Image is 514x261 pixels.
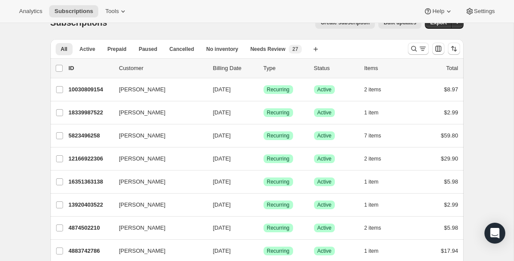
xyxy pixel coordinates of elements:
span: Active [317,109,332,116]
button: Analytics [14,5,47,17]
span: Cancelled [170,46,194,53]
div: 4874502210[PERSON_NAME][DATE]SuccessRecurringSuccessActive2 items$5.98 [69,222,458,234]
span: $59.80 [441,132,458,139]
span: 1 item [364,201,379,208]
button: [PERSON_NAME] [114,83,201,97]
span: Recurring [267,248,290,254]
p: 5823496258 [69,131,112,140]
button: Sort the results [448,43,460,55]
button: Help [418,5,458,17]
span: $2.99 [444,109,458,116]
span: 2 items [364,155,381,162]
span: Recurring [267,224,290,231]
div: 5823496258[PERSON_NAME][DATE]SuccessRecurringSuccessActive7 items$59.80 [69,130,458,142]
span: Active [80,46,95,53]
span: [PERSON_NAME] [119,131,166,140]
span: $17.94 [441,248,458,254]
button: [PERSON_NAME] [114,244,201,258]
div: Items [364,64,408,73]
span: [DATE] [213,248,231,254]
p: Billing Date [213,64,257,73]
p: 16351363138 [69,177,112,186]
span: Needs Review [250,46,286,53]
span: [DATE] [213,201,231,208]
span: $29.90 [441,155,458,162]
span: Active [317,224,332,231]
button: Create new view [309,43,323,55]
span: [DATE] [213,132,231,139]
div: Type [264,64,307,73]
button: Settings [460,5,500,17]
span: [PERSON_NAME] [119,177,166,186]
button: [PERSON_NAME] [114,221,201,235]
button: 2 items [364,222,391,234]
span: All [61,46,67,53]
button: 2 items [364,153,391,165]
p: 4883742786 [69,247,112,255]
span: [DATE] [213,86,231,93]
span: Active [317,248,332,254]
p: Status [314,64,357,73]
span: Settings [474,8,495,15]
span: Prepaid [107,46,127,53]
div: IDCustomerBilling DateTypeStatusItemsTotal [69,64,458,73]
span: Help [432,8,444,15]
button: Customize table column order and visibility [432,43,444,55]
span: Tools [105,8,119,15]
span: Active [317,201,332,208]
button: [PERSON_NAME] [114,198,201,212]
button: 1 item [364,176,388,188]
span: [PERSON_NAME] [119,224,166,232]
span: [PERSON_NAME] [119,247,166,255]
p: Customer [119,64,206,73]
span: 1 item [364,178,379,185]
div: 10030809154[PERSON_NAME][DATE]SuccessRecurringSuccessActive2 items$8.97 [69,84,458,96]
div: 18339987522[PERSON_NAME][DATE]SuccessRecurringSuccessActive1 item$2.99 [69,107,458,119]
span: Recurring [267,201,290,208]
button: 2 items [364,84,391,96]
span: Active [317,86,332,93]
span: [DATE] [213,109,231,116]
button: 7 items [364,130,391,142]
div: Open Intercom Messenger [484,223,505,244]
button: Tools [100,5,133,17]
p: ID [69,64,112,73]
span: Paused [139,46,157,53]
span: 2 items [364,224,381,231]
span: [PERSON_NAME] [119,201,166,209]
p: 12166922306 [69,154,112,163]
span: [DATE] [213,155,231,162]
button: 1 item [364,199,388,211]
span: $5.98 [444,178,458,185]
div: 12166922306[PERSON_NAME][DATE]SuccessRecurringSuccessActive2 items$29.90 [69,153,458,165]
span: 27 [292,46,298,53]
span: Active [317,155,332,162]
span: $5.98 [444,224,458,231]
span: Recurring [267,155,290,162]
span: [DATE] [213,224,231,231]
span: Active [317,132,332,139]
div: 13920403522[PERSON_NAME][DATE]SuccessRecurringSuccessActive1 item$2.99 [69,199,458,211]
span: [PERSON_NAME] [119,108,166,117]
button: [PERSON_NAME] [114,152,201,166]
span: Analytics [19,8,42,15]
span: [PERSON_NAME] [119,85,166,94]
span: 1 item [364,109,379,116]
span: $8.97 [444,86,458,93]
span: Active [317,178,332,185]
span: Recurring [267,109,290,116]
span: Recurring [267,178,290,185]
span: 1 item [364,248,379,254]
span: 7 items [364,132,381,139]
span: [PERSON_NAME] [119,154,166,163]
button: [PERSON_NAME] [114,175,201,189]
button: 1 item [364,107,388,119]
button: [PERSON_NAME] [114,129,201,143]
span: Recurring [267,132,290,139]
p: 13920403522 [69,201,112,209]
button: 1 item [364,245,388,257]
span: 2 items [364,86,381,93]
span: [DATE] [213,178,231,185]
span: $2.99 [444,201,458,208]
div: 16351363138[PERSON_NAME][DATE]SuccessRecurringSuccessActive1 item$5.98 [69,176,458,188]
